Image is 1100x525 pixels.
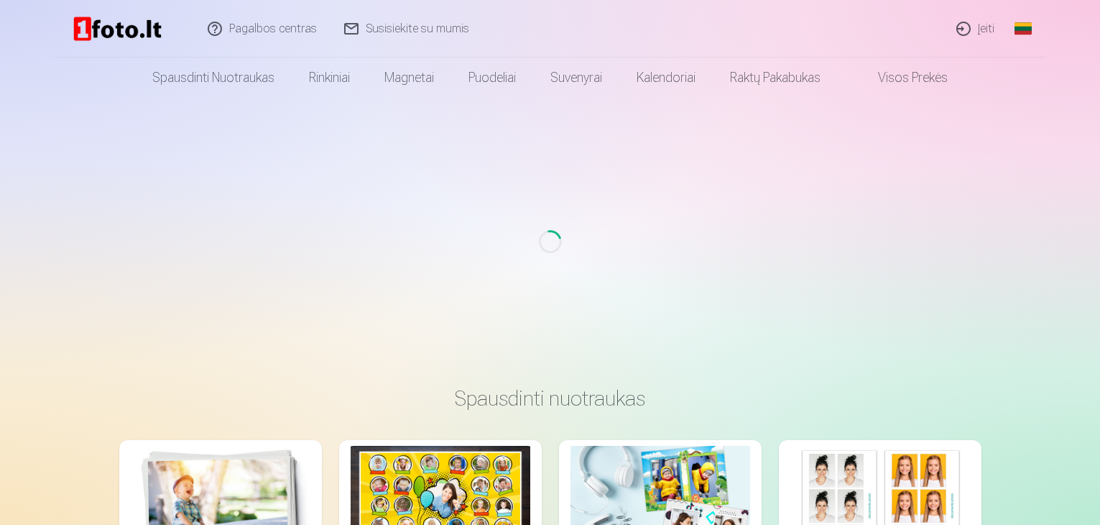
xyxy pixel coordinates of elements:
[131,385,970,411] h3: Spausdinti nuotraukas
[451,58,533,98] a: Puodeliai
[713,58,838,98] a: Raktų pakabukas
[838,58,965,98] a: Visos prekės
[533,58,619,98] a: Suvenyrai
[135,58,292,98] a: Spausdinti nuotraukas
[292,58,367,98] a: Rinkiniai
[60,6,175,52] img: /v2
[619,58,713,98] a: Kalendoriai
[367,58,451,98] a: Magnetai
